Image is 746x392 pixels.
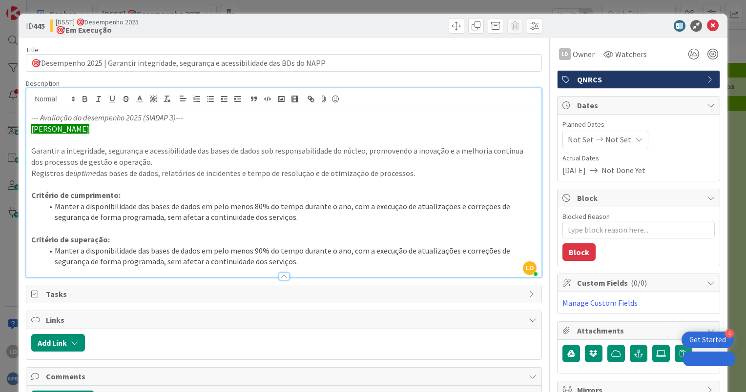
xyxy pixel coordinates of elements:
strong: Critério de superação: [31,235,110,244]
div: Get Started [689,335,726,345]
div: 4 [725,329,734,338]
span: Planned Dates [562,119,715,130]
em: --- Avaliação do desempenho 2025 (SIADAP 3)--- [31,113,183,122]
span: Owner [573,48,595,60]
li: Manter a disponibilidade das bases de dados em pelo menos 90% do tempo durante o ano, com a execu... [43,245,537,267]
b: 🎯Em Execução [56,26,139,34]
strong: Critério de cumprimento: [31,190,121,200]
span: ( 0/0 ) [631,278,647,288]
em: uptime [73,168,96,178]
span: Tasks [46,288,524,300]
li: Manter a disponibilidade das bases de dados em pelo menos 80% do tempo durante o ano, com a execu... [43,201,537,223]
span: Block [577,192,702,204]
b: 445 [33,21,45,31]
span: [DATE] [562,164,586,176]
p: Registros de das bases de dados, relatórios de incidentes e tempo de resolução e de otimização de... [31,168,537,179]
span: Comments [46,371,524,382]
span: QNRCS [577,74,702,85]
span: Watchers [615,48,647,60]
label: Title [26,45,39,54]
span: Dates [577,99,702,111]
input: type card name here... [26,54,542,72]
span: Attachments [577,325,702,336]
span: [DSST] 🎯Desempenho 2025 [56,18,139,26]
span: ID [26,20,45,32]
span: Links [46,314,524,326]
div: LD [559,48,571,60]
span: Not Set [568,134,594,145]
span: Custom Fields [577,277,702,289]
span: LD [523,261,537,275]
label: Blocked Reason [562,212,610,221]
div: Open Get Started checklist, remaining modules: 4 [682,332,734,348]
span: Description [26,79,60,88]
span: Actual Dates [562,153,715,163]
span: Not Done Yet [601,164,645,176]
p: Garantir a integridade, segurança e acessibilidade das bases de dados sob responsabilidade do núc... [31,145,537,167]
a: Manage Custom Fields [562,298,638,308]
button: Add Link [31,334,85,352]
button: Block [562,243,596,261]
span: [PERSON_NAME] [31,124,89,134]
span: Not Set [605,134,631,145]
